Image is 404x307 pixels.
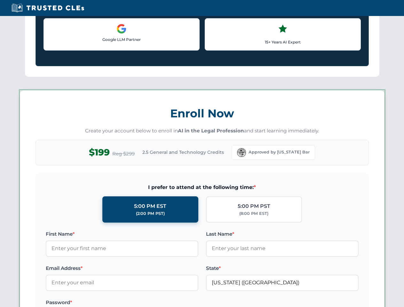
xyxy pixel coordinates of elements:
span: 2.5 General and Technology Credits [142,149,224,156]
span: I prefer to attend at the following time: [46,183,359,192]
span: Reg $299 [112,150,135,158]
p: Google LLM Partner [49,36,194,43]
span: $199 [89,145,110,160]
span: Approved by [US_STATE] Bar [249,149,310,155]
p: 15+ Years AI Expert [210,39,355,45]
label: First Name [46,230,198,238]
label: Email Address [46,264,198,272]
input: Enter your last name [206,240,359,256]
div: (2:00 PM PST) [136,210,165,217]
strong: AI in the Legal Profession [178,128,244,134]
label: Password [46,299,198,306]
input: Florida (FL) [206,275,359,291]
div: 5:00 PM PST [238,202,270,210]
div: (8:00 PM EST) [239,210,268,217]
p: Create your account below to enroll in and start learning immediately. [36,127,369,135]
img: Trusted CLEs [10,3,86,13]
h3: Enroll Now [36,103,369,123]
img: Google [116,24,127,34]
label: State [206,264,359,272]
div: 5:00 PM EST [134,202,166,210]
input: Enter your first name [46,240,198,256]
img: Florida Bar [237,148,246,157]
label: Last Name [206,230,359,238]
input: Enter your email [46,275,198,291]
